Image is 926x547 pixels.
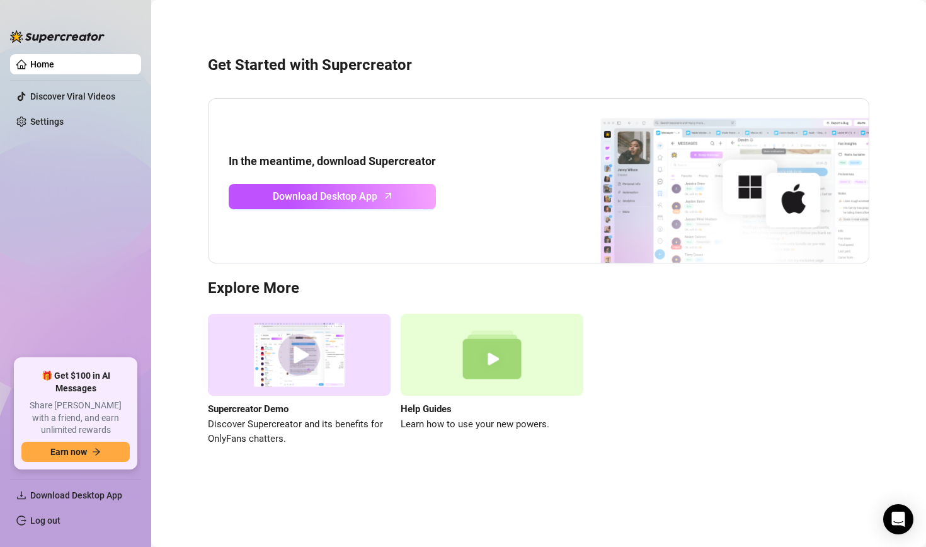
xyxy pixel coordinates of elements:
[401,417,583,432] span: Learn how to use your new powers.
[554,99,869,263] img: download app
[208,279,869,299] h3: Explore More
[30,117,64,127] a: Settings
[401,314,583,396] img: help guides
[401,403,452,415] strong: Help Guides
[229,154,436,168] strong: In the meantime, download Supercreator
[208,403,289,415] strong: Supercreator Demo
[92,447,101,456] span: arrow-right
[21,400,130,437] span: Share [PERSON_NAME] with a friend, and earn unlimited rewards
[30,515,60,526] a: Log out
[229,184,436,209] a: Download Desktop Apparrow-up
[30,490,122,500] span: Download Desktop App
[21,370,130,394] span: 🎁 Get $100 in AI Messages
[21,442,130,462] button: Earn nowarrow-right
[208,314,391,447] a: Supercreator DemoDiscover Supercreator and its benefits for OnlyFans chatters.
[16,490,26,500] span: download
[883,504,913,534] div: Open Intercom Messenger
[208,417,391,447] span: Discover Supercreator and its benefits for OnlyFans chatters.
[208,314,391,396] img: supercreator demo
[50,447,87,457] span: Earn now
[273,188,377,204] span: Download Desktop App
[10,30,105,43] img: logo-BBDzfeDw.svg
[381,188,396,203] span: arrow-up
[30,91,115,101] a: Discover Viral Videos
[208,55,869,76] h3: Get Started with Supercreator
[30,59,54,69] a: Home
[401,314,583,447] a: Help GuidesLearn how to use your new powers.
